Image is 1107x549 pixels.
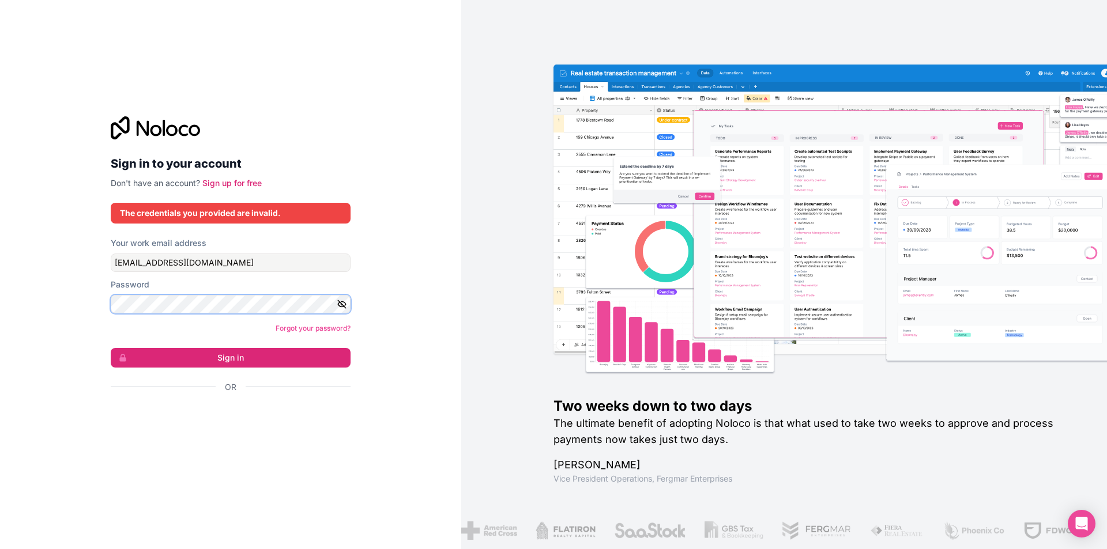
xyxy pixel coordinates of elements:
[111,295,351,313] input: Password
[105,406,347,431] iframe: Sign in with Google Button
[225,381,236,393] span: Or
[553,415,1070,448] h2: The ultimate benefit of adopting Noloco is that what used to take two weeks to approve and proces...
[870,521,924,540] img: /assets/fiera-fwj2N5v4.png
[1023,521,1091,540] img: /assets/fdworks-Bi04fVtw.png
[111,279,149,290] label: Password
[276,324,351,332] a: Forgot your password?
[553,397,1070,415] h1: Two weeks down to two days
[111,253,351,272] input: Email address
[553,457,1070,473] h1: [PERSON_NAME]
[111,178,200,188] span: Don't have an account?
[461,521,517,540] img: /assets/american-red-cross-BAupjrZR.png
[111,237,206,249] label: Your work email address
[536,521,596,540] img: /assets/flatiron-C8eUkumj.png
[782,521,852,540] img: /assets/fergmar-CudnrXN5.png
[111,153,351,174] h2: Sign in to your account
[614,521,687,540] img: /assets/saastock-C6Zbiodz.png
[120,207,341,219] div: The credentials you provided are invalid.
[705,521,763,540] img: /assets/gbstax-C-GtDUiK.png
[202,178,262,188] a: Sign up for free
[1068,510,1095,537] div: Open Intercom Messenger
[111,348,351,368] button: Sign in
[943,521,1005,540] img: /assets/phoenix-BREaitsQ.png
[553,473,1070,484] h1: Vice President Operations , Fergmar Enterprises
